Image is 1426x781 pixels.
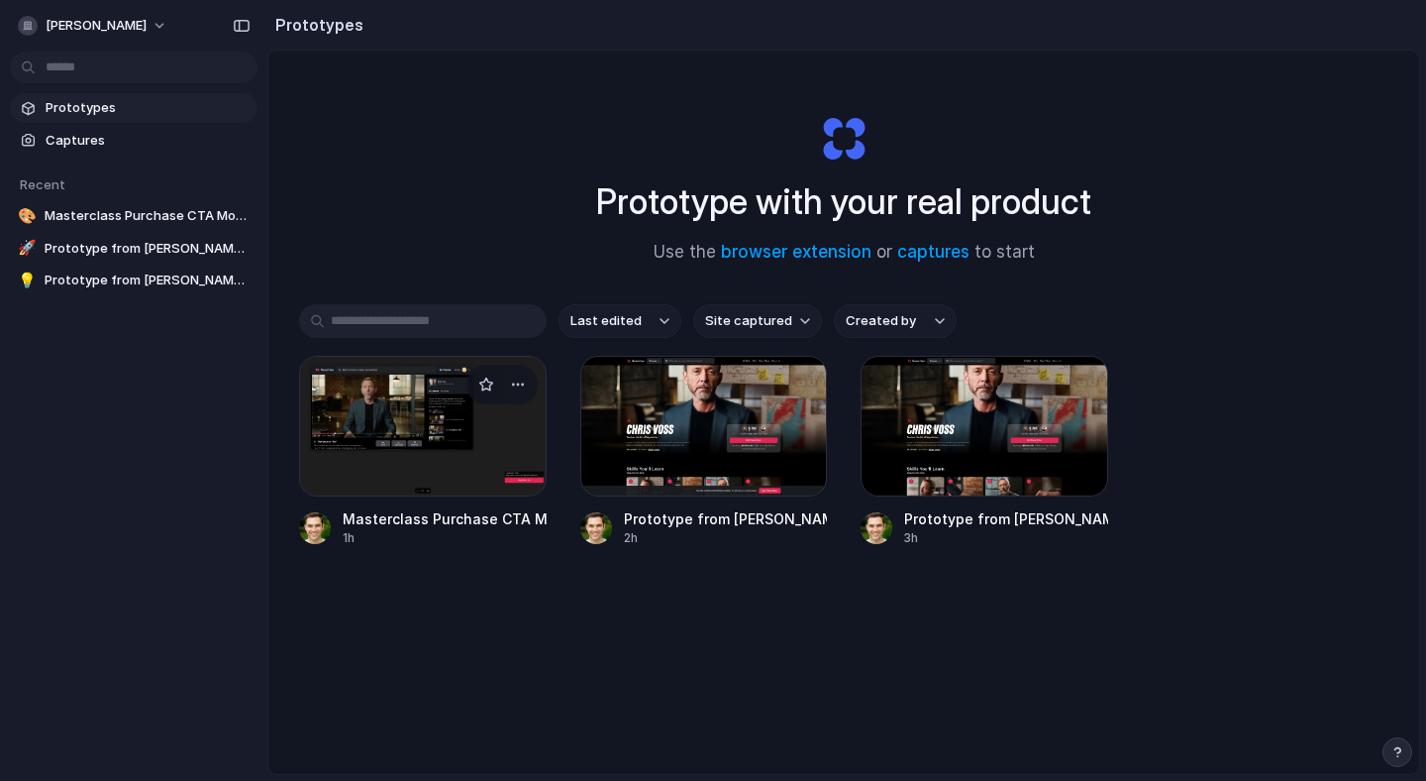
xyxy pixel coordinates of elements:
h1: Prototype with your real product [596,175,1091,228]
button: Site captured [693,304,822,338]
div: 1h [343,529,547,547]
span: Last edited [570,311,642,331]
a: browser extension [721,242,871,262]
div: 🚀 [18,239,37,259]
button: Created by [834,304,957,338]
div: 🎨 [18,206,37,226]
div: Masterclass Purchase CTA Mockup [343,508,547,529]
div: 2h [624,529,828,547]
span: Captures [46,131,250,151]
span: Prototype from [PERSON_NAME] Negotiation [45,271,250,290]
a: Masterclass Purchase CTA MockupMasterclass Purchase CTA Mockup1h [299,356,547,547]
a: 🚀Prototype from [PERSON_NAME] Negotiation [10,234,257,264]
div: 💡 [18,271,37,290]
span: Masterclass Purchase CTA Mockup [45,206,250,226]
div: Prototype from [PERSON_NAME] Negotiation [904,508,1108,529]
h2: Prototypes [267,13,363,37]
button: Last edited [559,304,681,338]
a: Prototype from Chris Voss NegotiationPrototype from [PERSON_NAME] Negotiation3h [861,356,1108,547]
span: Recent [20,176,65,192]
span: Prototype from [PERSON_NAME] Negotiation [45,239,250,259]
span: [PERSON_NAME] [46,16,147,36]
span: Site captured [705,311,792,331]
a: Prototype from Chris Voss NegotiationPrototype from [PERSON_NAME] Negotiation2h [580,356,828,547]
div: 3h [904,529,1108,547]
a: Prototypes [10,93,257,123]
a: captures [897,242,969,262]
a: Captures [10,126,257,156]
span: Prototypes [46,98,250,118]
span: Created by [846,311,916,331]
span: Use the or to start [654,240,1035,266]
a: 🎨Masterclass Purchase CTA Mockup [10,201,257,231]
a: 💡Prototype from [PERSON_NAME] Negotiation [10,266,257,295]
button: [PERSON_NAME] [10,10,177,42]
div: Prototype from [PERSON_NAME] Negotiation [624,508,828,529]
